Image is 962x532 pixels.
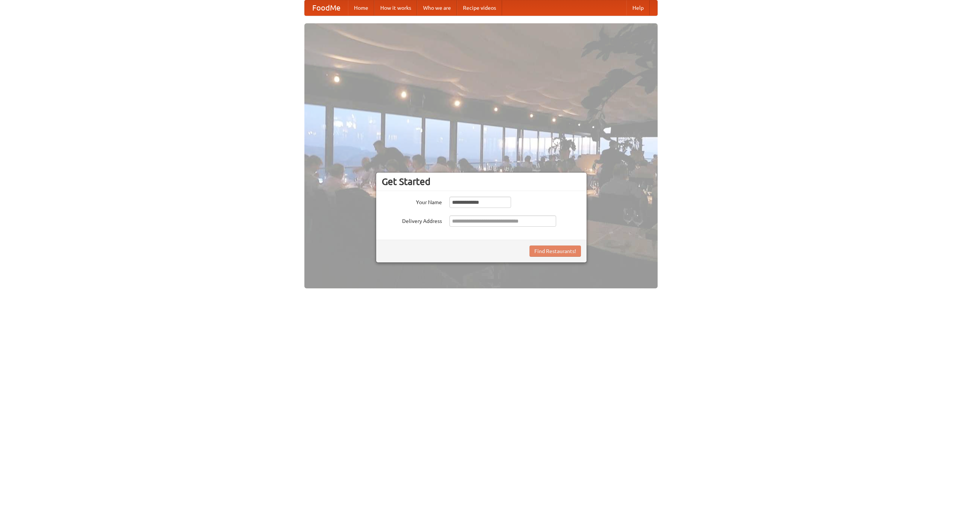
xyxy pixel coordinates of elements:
label: Delivery Address [382,215,442,225]
a: How it works [374,0,417,15]
a: Recipe videos [457,0,502,15]
a: FoodMe [305,0,348,15]
label: Your Name [382,197,442,206]
a: Home [348,0,374,15]
a: Who we are [417,0,457,15]
h3: Get Started [382,176,581,187]
button: Find Restaurants! [529,246,581,257]
a: Help [626,0,650,15]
